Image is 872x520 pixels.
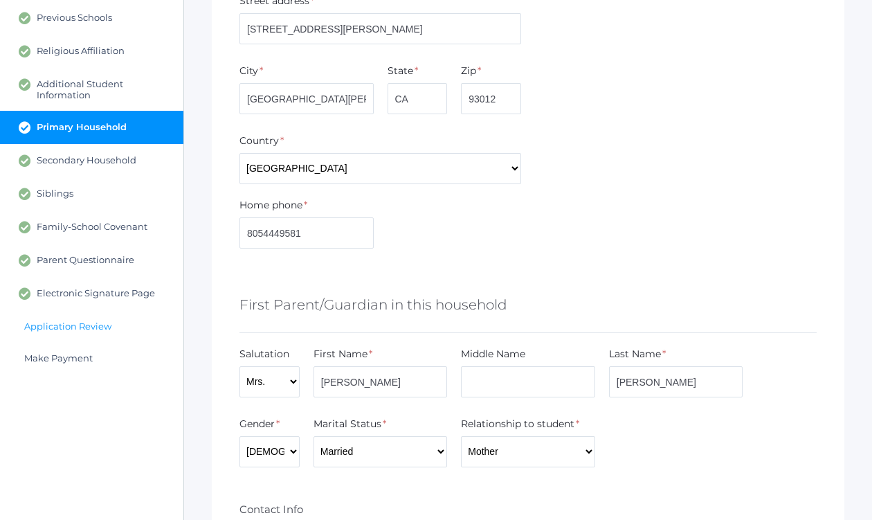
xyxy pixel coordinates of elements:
[24,352,93,364] span: Make Payment
[388,64,413,78] label: State
[461,347,525,361] label: Middle Name
[37,188,73,200] span: Siblings
[37,287,155,300] span: Electronic Signature Page
[24,321,111,332] span: Application Review
[239,417,275,431] label: Gender
[37,45,125,57] span: Religious Affiliation
[609,347,661,361] label: Last Name
[37,154,136,167] span: Secondary Household
[461,64,476,78] label: Zip
[239,503,303,516] h6: Contact Info
[239,347,289,361] label: Salutation
[239,134,279,148] label: Country
[239,64,258,78] label: City
[37,12,112,24] span: Previous Schools
[37,221,147,233] span: Family-School Covenant
[37,254,134,267] span: Parent Questionnaire
[239,198,302,213] label: Home phone
[37,78,170,100] span: Additional Student Information
[37,121,127,134] span: Primary Household
[461,417,574,431] label: Relationship to student
[314,347,367,361] label: First Name
[239,293,507,316] h5: First Parent/Guardian in this household
[314,417,381,431] label: Marital Status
